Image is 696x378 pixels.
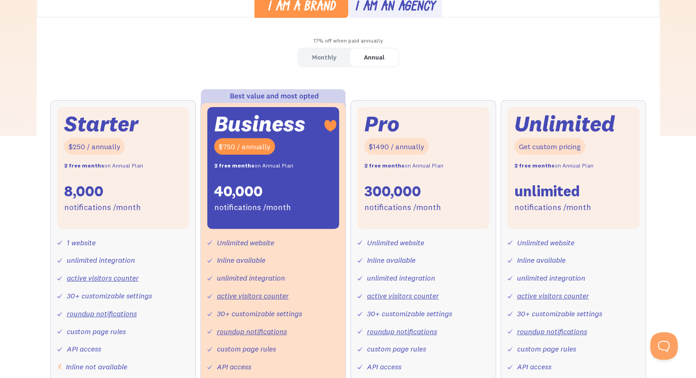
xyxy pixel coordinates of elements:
[64,162,104,169] strong: 2 free months
[217,236,274,249] div: Unlimited website
[514,182,580,201] div: unlimited
[514,114,615,134] div: Unlimited
[517,254,566,267] div: Inline available
[364,138,429,155] div: $1490 / annually
[312,51,336,64] div: Monthly
[367,291,439,300] a: active visitors counter
[367,236,424,249] div: Unlimited website
[367,342,426,356] div: custom page rules
[214,182,263,201] div: 40,000
[64,201,141,214] div: notifications /month
[364,159,443,173] div: on Annual Plan
[214,159,293,173] div: on Annual Plan
[214,138,275,155] div: $750 / annually
[64,138,125,155] div: $250 / annually
[517,327,587,336] a: roundup notifications
[364,182,421,201] div: 300,000
[364,51,384,64] div: Annual
[517,307,602,320] div: 30+ customizable settings
[367,254,415,267] div: Inline available
[267,1,335,14] div: I am a brand
[214,162,254,169] strong: 2 free months
[67,254,135,267] div: unlimited integration
[367,271,435,285] div: unlimited integration
[514,159,593,173] div: on Annual Plan
[364,162,405,169] strong: 2 free months
[517,236,574,249] div: Unlimited website
[67,273,139,282] a: active visitors counter
[364,201,441,214] div: notifications /month
[217,291,289,300] a: active visitors counter
[367,360,401,373] div: API access
[355,1,435,14] div: I am an agency
[67,342,101,356] div: API access
[67,289,152,302] div: 30+ customizable settings
[217,271,285,285] div: unlimited integration
[37,34,660,48] div: 17% off when paid annually
[64,114,138,134] div: Starter
[66,360,127,373] div: Inline not available
[214,201,291,214] div: notifications /month
[514,201,591,214] div: notifications /month
[217,327,287,336] a: roundup notifications
[64,182,103,201] div: 8,000
[64,159,143,173] div: on Annual Plan
[514,138,585,155] div: Get custom pricing
[217,360,251,373] div: API access
[514,162,555,169] strong: 2 free months
[364,114,399,134] div: Pro
[67,309,137,318] a: roundup notifications
[517,360,551,373] div: API access
[67,325,126,338] div: custom page rules
[217,254,265,267] div: Inline available
[67,236,96,249] div: 1 website
[367,307,452,320] div: 30+ customizable settings
[517,271,585,285] div: unlimited integration
[214,114,305,134] div: Business
[517,342,576,356] div: custom page rules
[217,342,276,356] div: custom page rules
[517,291,589,300] a: active visitors counter
[650,332,678,360] iframe: Toggle Customer Support
[367,327,437,336] a: roundup notifications
[217,307,302,320] div: 30+ customizable settings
